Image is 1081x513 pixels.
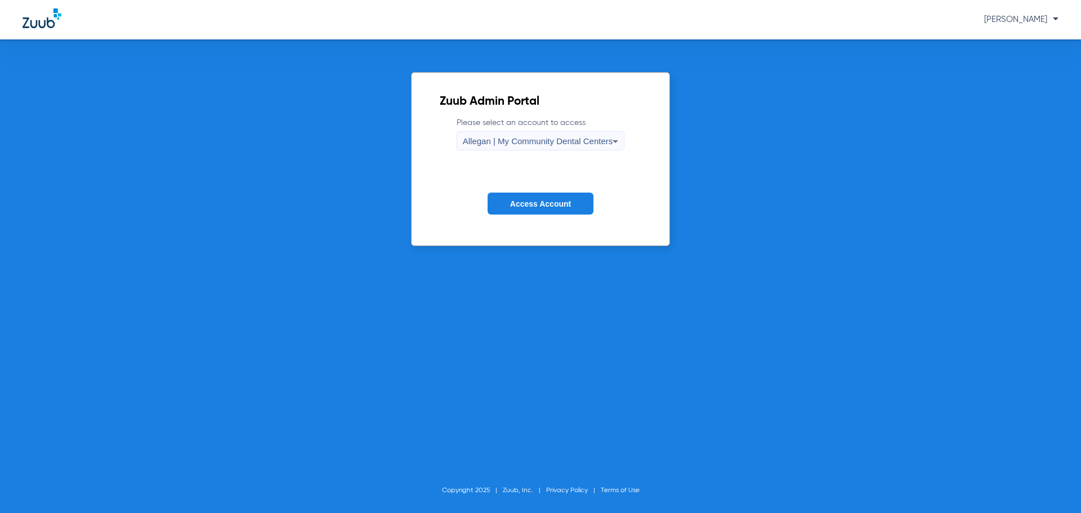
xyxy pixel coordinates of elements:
li: Copyright 2025 [442,485,503,496]
li: Zuub, Inc. [503,485,546,496]
img: Zuub Logo [23,8,61,28]
a: Terms of Use [601,487,640,494]
span: Allegan | My Community Dental Centers [463,136,613,146]
label: Please select an account to access [457,117,625,150]
span: [PERSON_NAME] [984,15,1058,24]
button: Access Account [488,193,593,215]
span: Access Account [510,199,571,208]
iframe: Chat Widget [1025,459,1081,513]
h2: Zuub Admin Portal [440,96,642,108]
a: Privacy Policy [546,487,588,494]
